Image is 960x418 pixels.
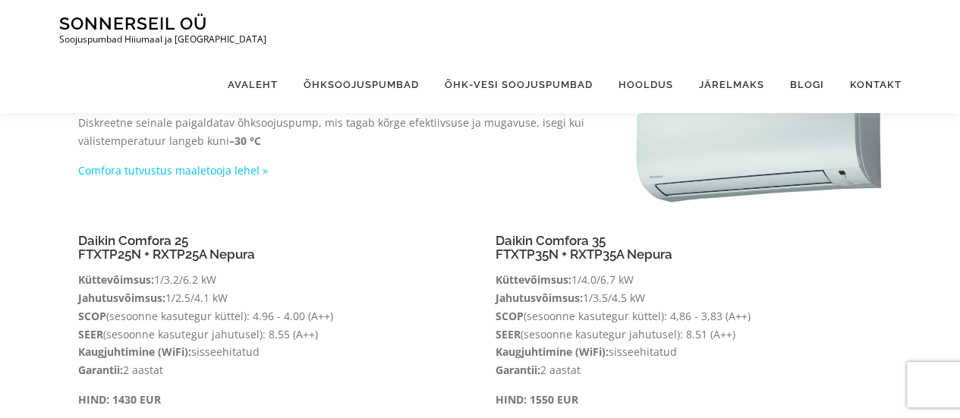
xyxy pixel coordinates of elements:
[606,56,686,113] a: Hooldus
[78,392,161,407] b: HIND: 1430 EUR
[291,56,432,113] a: Õhksoojuspumbad
[78,114,604,150] p: Diskreetne seinale paigaldatav õhksoojuspump, mis tagab kõrge efektiivsuse ja mugavuse, isegi kui...
[78,271,465,379] p: 1/3.2/6.2 kW 1/2.5/4.1 kW (sesoonne kasutegur küttel): 4.96 - 4.00 (A++) (sesoonne kasutegur jahu...
[215,56,291,113] a: Avaleht
[496,309,524,323] strong: SCOP
[78,363,123,377] strong: Garantii:
[432,56,606,113] a: Õhk-vesi soojuspumbad
[78,234,465,262] h4: Daikin Comfora 25 FTXTP25N + RXTP25A Nepura
[78,327,103,341] strong: SEER
[78,344,191,359] strong: Kaugjuhtimine (WiFi):
[777,56,837,113] a: Blogi
[78,272,154,287] strong: Küttevõimsus:
[59,34,266,45] p: Soojuspumbad Hiiumaal ja [GEOGRAPHIC_DATA]
[496,271,883,379] p: 1/4.0/6.7 kW 1/3.5/4.5 kW (sesoonne kasutegur küttel): 4,86 - 3,83 (A++) (sesoonne kasutegur jahu...
[496,234,883,262] h4: Daikin Comfora 35 FTXTP35N + RXTP35A Nepura
[59,13,207,33] a: Sonnerseil OÜ
[496,291,583,305] strong: Jahutusvõimsus:
[686,56,777,113] a: Järelmaks
[634,85,883,203] img: Daikin Comfora FTXTP-K
[78,291,165,305] strong: Jahutusvõimsus:
[78,163,268,178] a: Comfora tutvustus maaletooja lehel »
[496,272,571,287] strong: Küttevõimsus:
[496,363,540,377] strong: Garantii:
[496,392,578,407] strong: HIND: 1550 EUR
[496,327,521,341] strong: SEER
[837,56,902,113] a: Kontakt
[496,344,609,359] strong: Kaugjuhtimine (WiFi):
[229,134,261,148] strong: –30 °C
[78,309,106,323] strong: SCOP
